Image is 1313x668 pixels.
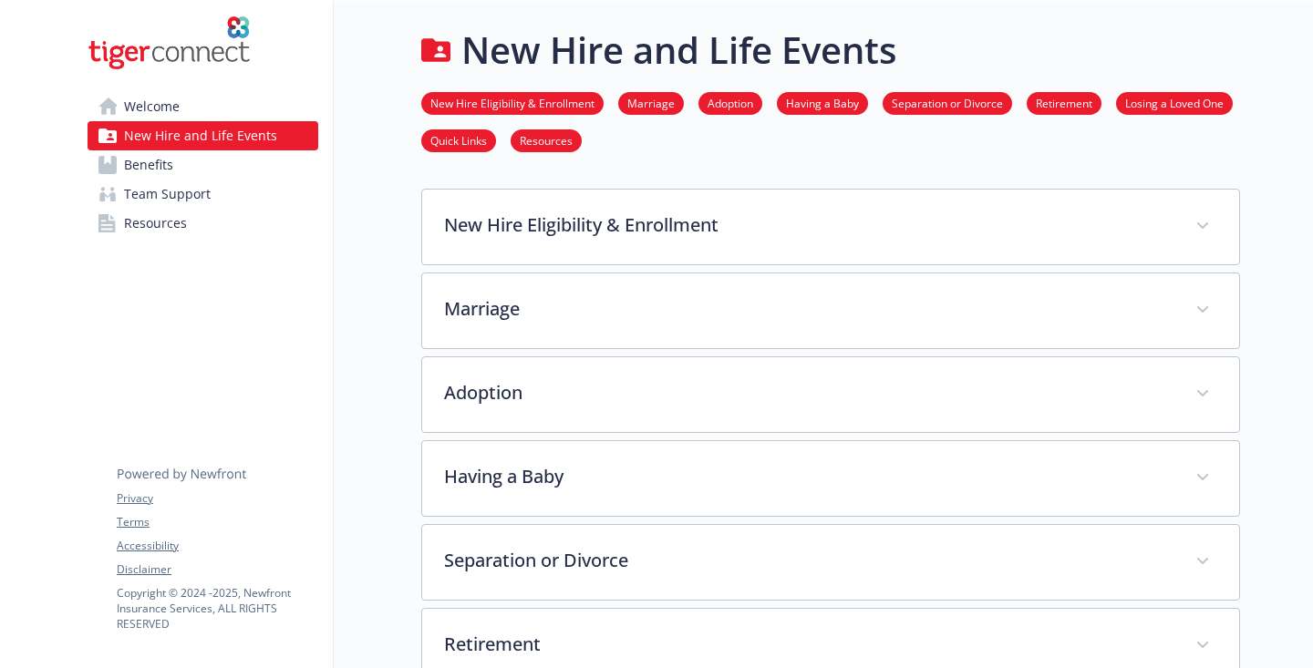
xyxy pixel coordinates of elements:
[117,514,317,530] a: Terms
[444,211,1173,239] p: New Hire Eligibility & Enrollment
[698,94,762,111] a: Adoption
[88,121,318,150] a: New Hire and Life Events
[88,180,318,209] a: Team Support
[422,525,1239,600] div: Separation or Divorce
[117,561,317,578] a: Disclaimer
[88,92,318,121] a: Welcome
[444,631,1173,658] p: Retirement
[444,295,1173,323] p: Marriage
[422,357,1239,432] div: Adoption
[88,209,318,238] a: Resources
[88,150,318,180] a: Benefits
[124,209,187,238] span: Resources
[117,490,317,507] a: Privacy
[117,538,317,554] a: Accessibility
[422,441,1239,516] div: Having a Baby
[511,131,582,149] a: Resources
[421,94,604,111] a: New Hire Eligibility & Enrollment
[422,273,1239,348] div: Marriage
[883,94,1012,111] a: Separation or Divorce
[124,92,180,121] span: Welcome
[461,23,896,77] h1: New Hire and Life Events
[422,190,1239,264] div: New Hire Eligibility & Enrollment
[117,585,317,632] p: Copyright © 2024 - 2025 , Newfront Insurance Services, ALL RIGHTS RESERVED
[124,150,173,180] span: Benefits
[777,94,868,111] a: Having a Baby
[444,463,1173,490] p: Having a Baby
[124,180,211,209] span: Team Support
[124,121,277,150] span: New Hire and Life Events
[618,94,684,111] a: Marriage
[421,131,496,149] a: Quick Links
[444,547,1173,574] p: Separation or Divorce
[1116,94,1233,111] a: Losing a Loved One
[1027,94,1101,111] a: Retirement
[444,379,1173,406] p: Adoption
